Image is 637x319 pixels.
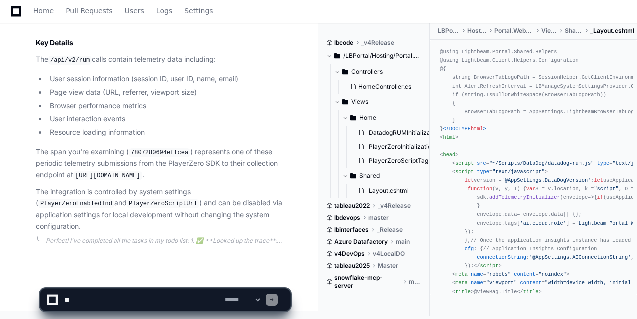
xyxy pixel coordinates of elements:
p: The calls contain telemetry data including: [36,54,290,66]
span: Home [33,8,54,14]
span: Portal.WebNew [494,27,533,35]
span: data [505,212,517,218]
span: script [455,169,474,175]
svg: Directory [350,112,356,124]
span: "text/javascript" [492,169,545,175]
span: < > [440,135,458,141]
span: lbdevops [334,214,360,222]
span: connectionString [477,254,526,260]
code: PlayerZeroEnabledInd [38,199,114,208]
p: The span you're examining ( ) represents one of these periodic telemetry submissions from the Pla... [36,146,290,181]
code: [URL][DOMAIN_NAME] [73,171,142,180]
span: Hosting [467,27,487,35]
button: _Layout.cshtml [354,184,432,198]
li: Browser performance metrics [47,100,290,112]
span: src [477,160,486,166]
span: '@AppSettings.DataDogVersion' [502,177,591,183]
span: Home [359,114,376,122]
span: _Layout.cshtml [366,187,409,195]
span: var [526,186,535,192]
span: LBPortal [438,27,459,35]
span: _v4Release [378,202,411,210]
span: "~/Scripts/DataDog/datadog-rum.js" [489,160,594,166]
span: location [554,186,578,192]
span: Logs [156,8,172,14]
span: tableau2022 [334,202,370,210]
button: Views [334,94,430,110]
span: "script" [594,186,618,192]
span: Azure Datafactory [334,238,388,246]
span: Views [351,98,368,106]
span: script [455,160,474,166]
span: Shared [565,27,582,35]
span: addTelemetryInitializer [489,194,560,200]
li: User interaction events [47,113,290,125]
span: Shared [359,172,380,180]
button: _PlayerZeroInitialization.cshtml [354,140,440,154]
span: cfg [465,246,474,252]
span: type [477,169,489,175]
span: lbcode [334,39,353,47]
svg: Directory [342,96,348,108]
svg: Directory [342,66,348,78]
li: Page view data (URL, referrer, viewport size) [47,87,290,98]
span: HomeController.cs [358,83,411,91]
span: main [396,238,410,246]
span: _PlayerZeroInitialization.cshtml [366,143,455,151]
p: The integration is controlled by system settings ( and ) and can be disabled via application sett... [36,186,290,232]
span: lbinterfaces [334,226,369,234]
span: head [443,152,456,158]
span: envelope [563,194,588,200]
span: Settings [184,8,213,14]
span: master [368,214,389,222]
span: // Application Insights Configuration [483,246,597,252]
button: _PlayerZeroScriptTag.cshtml [354,154,440,168]
span: html [471,126,483,132]
span: Users [125,8,144,14]
span: <!DOCTYPE > [443,126,486,132]
svg: Directory [334,50,340,62]
code: 7807280694effcea [129,148,190,157]
span: if [597,194,603,200]
span: function [468,186,492,192]
li: Resource loading information [47,127,290,138]
span: script [480,263,498,269]
span: v4LocalDO [373,250,405,258]
span: v4DevOps [334,250,365,258]
span: _PlayerZeroScriptTag.cshtml [366,157,449,165]
code: /api/v2/rum [48,56,92,65]
span: tableau2025 [334,262,370,270]
h2: Key Details [36,38,290,48]
li: User session information (session ID, user ID, name, email) [47,73,290,85]
code: PlayerZeroScriptUrl [127,199,199,208]
span: _Release [377,226,403,234]
span: html [443,135,456,141]
button: Home [342,110,438,126]
span: </ > [474,263,501,269]
span: Controllers [351,68,383,76]
button: Shared [342,168,438,184]
span: < = > [452,169,548,175]
span: 'ai.cloud.role' [520,220,566,226]
button: Controllers [334,64,430,80]
span: tags [505,220,517,226]
svg: Directory [350,170,356,182]
span: Master [378,262,398,270]
span: _DatadogRUMInitialization.cshtml [366,129,461,137]
button: /LBPortal/Hosting/Portal.WebNew [326,48,422,64]
span: /LBPortal/Hosting/Portal.WebNew [343,52,422,60]
span: type [597,160,610,166]
span: v, y, T [495,186,517,192]
button: HomeController.cs [346,80,424,94]
span: < > [440,152,458,158]
span: _v4Release [361,39,394,47]
span: let [465,177,474,183]
span: '@AppSettings.AIConnectionString' [529,254,631,260]
button: _DatadogRUMInitialization.cshtml [354,126,440,140]
div: Perfect! I've completed all the tasks in my todo list: 1. ✅ **Looked up the trace**: Found it con... [46,237,290,245]
span: => [563,194,594,200]
span: let [594,177,603,183]
span: Pull Requests [66,8,112,14]
span: Views [541,27,557,35]
span: _Layout.cshtml [590,27,634,35]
